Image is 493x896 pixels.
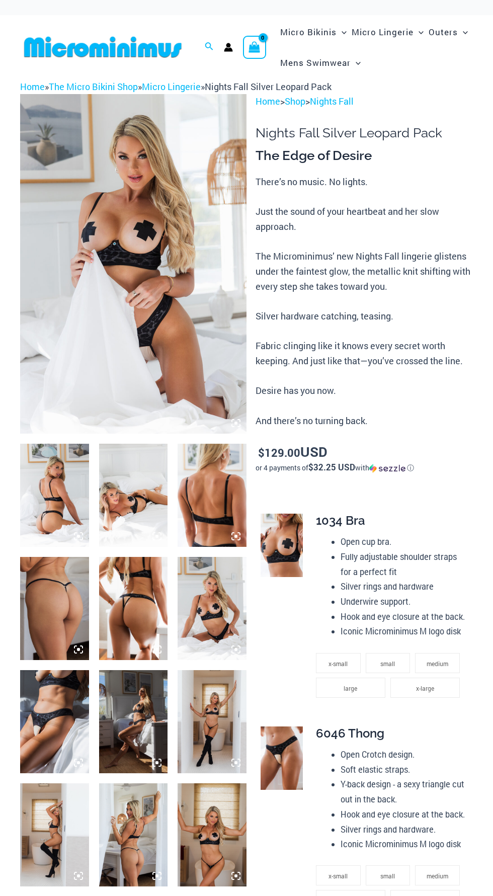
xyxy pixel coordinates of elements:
[99,444,168,547] img: Nights Fall Silver Leopard 1036 Bra 6046 Thong
[20,80,332,93] span: » » »
[341,624,465,639] li: Iconic Microminimus M logo disk
[328,872,348,880] span: x-small
[341,837,465,852] li: Iconic Microminimus M logo disk
[316,678,385,698] li: large
[20,557,89,660] img: Nights Fall Silver Leopard 6516 Micro
[341,579,465,594] li: Silver rings and hardware
[337,19,347,45] span: Menu Toggle
[178,444,247,547] img: Nights Fall Silver Leopard 1036 Bra
[280,19,337,45] span: Micro Bikinis
[380,660,395,668] span: small
[416,684,434,692] span: x-large
[256,94,473,109] p: > >
[285,95,305,107] a: Shop
[256,175,473,429] p: There’s no music. No lights. Just the sound of your heartbeat and her slow approach. The Micromin...
[178,557,247,660] img: Nights Fall Silver Leopard 1036 Bra 6046 Thong
[341,822,465,837] li: Silver rings and hardware.
[20,444,89,547] img: Nights Fall Silver Leopard 1036 Bra 6046 Thong
[341,747,465,762] li: Open Crotch design.
[341,609,465,624] li: Hook and eye closure at the back.
[278,17,349,47] a: Micro BikinisMenu ToggleMenu Toggle
[415,653,460,673] li: medium
[341,777,465,806] li: Y-back design - a sexy triangle cut out in the back.
[205,41,214,54] a: Search icon link
[280,50,351,75] span: Mens Swimwear
[205,80,332,93] span: Nights Fall Silver Leopard Pack
[20,80,45,93] a: Home
[427,660,448,668] span: medium
[429,19,458,45] span: Outers
[352,19,414,45] span: Micro Lingerie
[316,513,365,528] span: 1034 Bra
[99,783,168,886] img: Nights Fall Silver Leopard 1036 Bra 6516 Micro
[427,872,448,880] span: medium
[316,726,384,741] span: 6046 Thong
[316,653,361,673] li: x-small
[369,464,405,473] img: Sezzle
[328,660,348,668] span: x-small
[256,95,280,107] a: Home
[310,95,354,107] a: Nights Fall
[99,670,168,773] img: Nights Fall Silver Leopard 1036 Bra 6046 Thong
[426,17,470,47] a: OutersMenu ToggleMenu Toggle
[380,872,395,880] span: small
[341,594,465,609] li: Underwire support.
[256,444,473,460] p: USD
[341,534,465,549] li: Open cup bra.
[243,36,266,59] a: View Shopping Cart, empty
[316,865,361,885] li: x-small
[256,147,473,165] h3: The Edge of Desire
[256,125,473,141] h1: Nights Fall Silver Leopard Pack
[49,80,138,93] a: The Micro Bikini Shop
[20,94,247,434] img: Nights Fall Silver Leopard 1036 Bra 6046 Thong
[99,557,168,660] img: Nights Fall Silver Leopard 1036 Bra 6046 Thong
[20,783,89,886] img: Nights Fall Silver Leopard 1036 Bra 6516 Micro
[142,80,201,93] a: Micro Lingerie
[415,865,460,885] li: medium
[390,678,460,698] li: x-large
[258,445,265,460] span: $
[366,865,410,885] li: small
[341,762,465,777] li: Soft elastic straps.
[258,445,300,460] bdi: 129.00
[308,461,355,473] span: $32.25 USD
[178,670,247,773] img: Nights Fall Silver Leopard 1036 Bra 6516 Micro
[341,549,465,579] li: Fully adjustable shoulder straps for a perfect fit
[366,653,410,673] li: small
[256,463,473,473] div: or 4 payments of$32.25 USDwithSezzle Click to learn more about Sezzle
[341,807,465,822] li: Hook and eye closure at the back.
[458,19,468,45] span: Menu Toggle
[224,43,233,52] a: Account icon link
[351,50,361,75] span: Menu Toggle
[261,514,303,577] img: Nights Fall Silver Leopard 1036 Bra
[178,783,247,886] img: Nights Fall Silver Leopard 1036 Bra 6516 Micro
[256,463,473,473] div: or 4 payments of with
[349,17,426,47] a: Micro LingerieMenu ToggleMenu Toggle
[414,19,424,45] span: Menu Toggle
[20,36,186,58] img: MM SHOP LOGO FLAT
[278,47,363,78] a: Mens SwimwearMenu ToggleMenu Toggle
[344,684,357,692] span: large
[20,670,89,773] img: Nights Fall Silver Leopard 1036 Bra 6046 Thong
[276,15,473,79] nav: Site Navigation
[261,726,303,790] img: Nights Fall Silver Leopard 6046 Thong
